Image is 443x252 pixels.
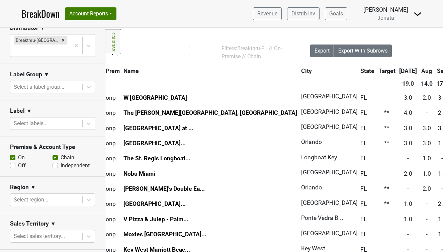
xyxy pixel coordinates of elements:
span: - [441,155,443,162]
th: City: activate to sort column ascending [299,65,355,77]
th: State: activate to sort column ascending [359,65,376,77]
h3: Sales Territory [10,220,49,227]
span: 3.0 [404,125,412,132]
span: - [441,185,443,192]
td: onp [104,121,121,135]
span: FL [360,185,367,192]
span: - [426,200,428,207]
a: Revenue [253,7,282,20]
span: 3.0 [423,125,431,132]
a: Goals [325,7,347,20]
span: Export With Subrows [338,48,387,54]
span: FL [360,94,367,101]
td: onp [104,166,121,181]
span: Key West [301,245,325,252]
span: FL [360,125,367,132]
span: 3.0 [404,140,412,147]
h3: Region [10,184,29,191]
span: - [426,231,428,238]
a: Collapse [105,29,121,54]
a: W [GEOGRAPHIC_DATA] [123,94,187,101]
button: Export [310,45,334,57]
span: Orlando [301,139,322,145]
span: 2.0 [423,185,431,192]
a: V Pizza & Julep - Palm... [123,216,188,223]
span: FL [360,231,367,238]
th: Name: activate to sort column ascending [122,65,299,77]
span: Breakthru-FL // On-Premise // Chain [221,45,282,60]
span: - [426,216,428,223]
span: Target [378,68,395,74]
span: FL [360,155,367,162]
label: Off [18,162,26,170]
div: Remove Breakthru-FL [60,36,67,45]
div: Breakthru-[GEOGRAPHIC_DATA] [14,36,60,45]
span: Prem [106,68,120,74]
span: - [407,185,409,192]
h3: Premise & Account Type [10,144,95,151]
span: - [407,231,409,238]
span: Orlando [301,184,322,191]
span: [GEOGRAPHIC_DATA] [301,169,358,176]
a: [GEOGRAPHIC_DATA]... [123,140,186,147]
td: onp [104,106,121,120]
td: onp [104,227,121,242]
label: Chain [61,154,74,162]
a: [GEOGRAPHIC_DATA] at ... [123,125,193,132]
a: Distrib Inv [287,7,320,20]
label: On [18,154,25,162]
div: [PERSON_NAME] [363,5,408,14]
a: Moxies [GEOGRAPHIC_DATA]... [123,231,206,238]
span: 3.0 [404,94,412,101]
td: onp [104,197,121,211]
span: ▼ [26,107,32,115]
th: Target: activate to sort column ascending [377,65,397,77]
span: [GEOGRAPHIC_DATA] [301,230,358,237]
span: FL [360,216,367,223]
span: Ponte Vedra B... [301,215,343,221]
span: 2.0 [404,170,412,177]
span: 1.0 [404,200,412,207]
span: ▼ [30,183,36,191]
button: Export With Subrows [334,45,392,57]
span: Longboat Key [301,154,337,161]
span: [GEOGRAPHIC_DATA] [301,123,358,130]
span: [GEOGRAPHIC_DATA] [301,93,358,100]
td: onp [104,90,121,105]
th: Prem: activate to sort column ascending [104,65,121,77]
span: ▼ [44,71,49,79]
span: Export [315,48,330,54]
a: [GEOGRAPHIC_DATA]... [123,200,186,207]
span: 1.0 [423,155,431,162]
td: onp [104,182,121,196]
span: FL [360,170,367,177]
th: 19.0 [397,78,419,90]
span: [GEOGRAPHIC_DATA] [301,108,358,115]
label: Independent [61,162,90,170]
a: BreakDown [21,7,60,21]
th: 14.0 [419,78,434,90]
span: - [426,109,428,116]
span: FL [360,200,367,207]
div: Filters: [221,45,291,61]
span: FL [360,109,367,116]
th: Aug: activate to sort column ascending [419,65,434,77]
button: Account Reports [65,7,116,20]
span: ▼ [51,220,56,228]
a: The [PERSON_NAME][GEOGRAPHIC_DATA], [GEOGRAPHIC_DATA] [123,109,297,116]
span: 2.0 [423,94,431,101]
span: FL [360,140,367,147]
td: onp [104,136,121,150]
h3: Label [10,107,25,114]
span: 3.0 [423,140,431,147]
span: - [407,155,409,162]
td: onp [104,151,121,166]
span: [GEOGRAPHIC_DATA] [301,199,358,206]
h3: Distributor [10,24,38,31]
span: ▼ [40,24,45,32]
a: [PERSON_NAME]'s Double Ea... [123,185,205,192]
td: onp [104,212,121,226]
th: Jul: activate to sort column ascending [397,65,419,77]
span: 1.0 [404,216,412,223]
a: The St. Regis Longboat... [123,155,190,162]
